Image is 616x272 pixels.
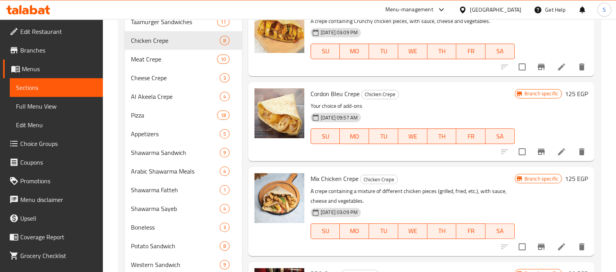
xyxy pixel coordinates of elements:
[22,64,97,74] span: Menus
[16,120,97,130] span: Edit Menu
[314,225,337,237] span: SU
[220,129,229,139] div: items
[361,90,399,99] div: Chicken Crepe
[20,214,97,223] span: Upsell
[3,209,103,228] a: Upsell
[220,168,229,175] span: 4
[489,131,512,142] span: SA
[603,5,606,14] span: S
[131,204,220,213] span: Shawarma Sayeb
[431,225,454,237] span: TH
[427,223,457,239] button: TH
[340,44,369,59] button: MO
[125,12,242,31] div: Taamurger Sandwiches11
[16,83,97,92] span: Sections
[131,148,220,157] span: Shawarma Sandwich
[220,204,229,213] div: items
[125,68,242,87] div: Cheese Crepe3
[398,44,427,59] button: WE
[514,144,530,160] span: Select to update
[311,186,515,206] p: A crepe containing a mixture of different chicken pieces (grilled, fried, etc.), with sauce, chee...
[3,22,103,41] a: Edit Restaurant
[565,173,588,184] h6: 125 EGP
[314,46,337,57] span: SU
[220,224,229,231] span: 3
[220,148,229,157] div: items
[311,101,515,111] p: Your choice of add-ons
[565,88,588,99] h6: 125 EGP
[10,116,103,134] a: Edit Menu
[20,176,97,186] span: Promotions
[369,223,398,239] button: TU
[16,102,97,111] span: Full Menu View
[220,186,229,194] span: 1
[125,87,242,106] div: Al Akeela Crepe4
[3,246,103,265] a: Grocery Checklist
[318,114,361,121] span: [DATE] 09:57 AM
[401,131,424,142] span: WE
[220,205,229,212] span: 4
[485,44,515,59] button: SA
[220,185,229,195] div: items
[459,46,482,57] span: FR
[572,142,591,161] button: delete
[521,175,561,183] span: Branch specific
[131,73,220,82] div: Cheese Crepe
[125,106,242,125] div: Pizza18
[343,225,366,237] span: MO
[20,232,97,242] span: Coverage Report
[459,131,482,142] span: FR
[220,92,229,101] div: items
[20,195,97,204] span: Menu disclaimer
[217,111,229,120] div: items
[220,242,229,250] span: 8
[401,46,424,57] span: WE
[220,149,229,156] span: 9
[131,92,220,101] div: Al Akeela Crepe
[220,260,229,269] div: items
[372,225,395,237] span: TU
[217,17,229,26] div: items
[398,128,427,144] button: WE
[3,134,103,153] a: Choice Groups
[431,46,454,57] span: TH
[489,46,512,57] span: SA
[3,172,103,190] a: Promotions
[217,112,229,119] span: 18
[369,44,398,59] button: TU
[20,46,97,55] span: Branches
[217,18,229,26] span: 11
[385,5,433,14] div: Menu-management
[3,228,103,246] a: Coverage Report
[532,142,551,161] button: Branch-specific-item
[514,59,530,75] span: Select to update
[10,78,103,97] a: Sections
[131,129,220,139] div: Appetizers
[131,241,220,251] span: Potato Sandwich
[131,36,220,45] div: Chicken Crepe
[401,225,424,237] span: WE
[217,54,229,64] div: items
[431,131,454,142] span: TH
[456,44,485,59] button: FR
[220,241,229,251] div: items
[521,90,561,97] span: Branch specific
[131,185,220,195] div: Shawarma Fatteh
[372,131,395,142] span: TU
[220,37,229,44] span: 8
[220,73,229,82] div: items
[427,128,457,144] button: TH
[557,147,566,156] a: Edit menu item
[360,175,397,184] span: Chicken Crepe
[369,128,398,144] button: TU
[572,58,591,76] button: delete
[456,128,485,144] button: FR
[20,251,97,260] span: Grocery Checklist
[125,199,242,218] div: Shawarma Sayeb4
[125,31,242,50] div: Chicken Crepe8
[131,17,217,26] span: Taamurger Sandwiches
[131,260,220,269] span: Western Sandwich
[314,131,337,142] span: SU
